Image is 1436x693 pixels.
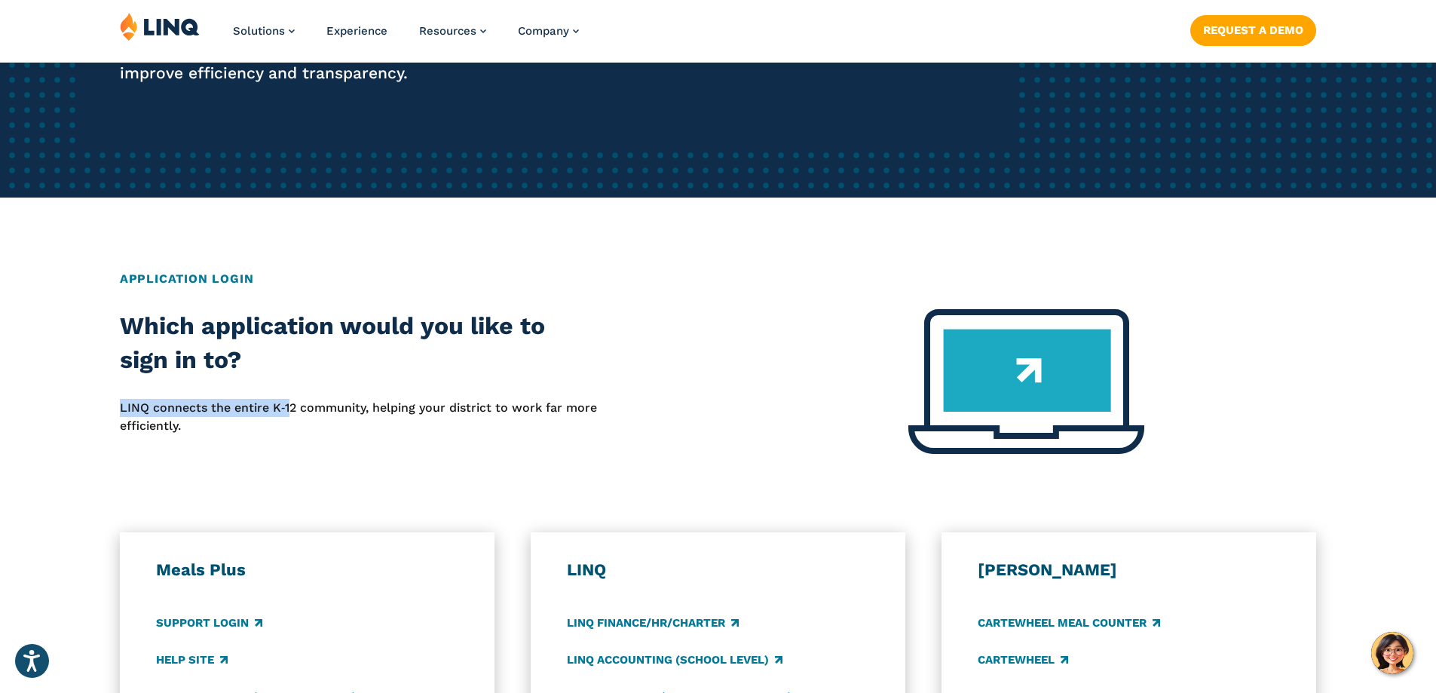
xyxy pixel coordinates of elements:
[326,24,387,38] a: Experience
[233,24,285,38] span: Solutions
[567,560,870,581] h3: LINQ
[567,615,739,631] a: LINQ Finance/HR/Charter
[567,652,782,668] a: LINQ Accounting (school level)
[978,652,1068,668] a: CARTEWHEEL
[1371,632,1413,674] button: Hello, have a question? Let’s chat.
[120,12,200,41] img: LINQ | K‑12 Software
[518,24,579,38] a: Company
[1190,15,1316,45] a: Request a Demo
[156,560,459,581] h3: Meals Plus
[233,12,579,62] nav: Primary Navigation
[1190,12,1316,45] nav: Button Navigation
[120,399,598,436] p: LINQ connects the entire K‑12 community, helping your district to work far more efficiently.
[518,24,569,38] span: Company
[156,615,262,631] a: Support Login
[120,270,1316,288] h2: Application Login
[978,560,1281,581] h3: [PERSON_NAME]
[978,615,1160,631] a: CARTEWHEEL Meal Counter
[233,24,295,38] a: Solutions
[120,309,598,378] h2: Which application would you like to sign in to?
[419,24,476,38] span: Resources
[419,24,486,38] a: Resources
[156,652,228,668] a: Help Site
